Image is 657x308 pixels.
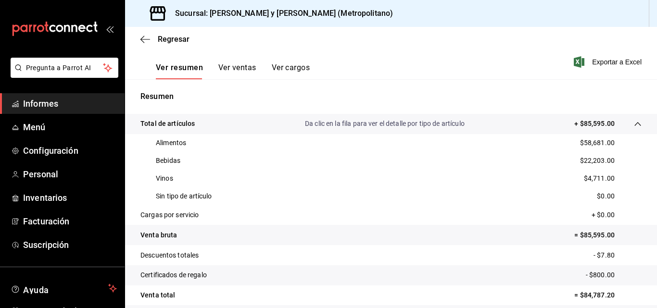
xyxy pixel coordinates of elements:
[106,25,114,33] button: abrir_cajón_menú
[592,211,615,219] font: + $0.00
[580,157,615,164] font: $22,203.00
[574,291,615,299] font: = $84,787.20
[11,58,118,78] button: Pregunta a Parrot AI
[586,271,615,279] font: - $800.00
[140,291,175,299] font: Venta total
[23,122,46,132] font: Menú
[7,70,118,80] a: Pregunta a Parrot AI
[140,251,199,259] font: Descuentos totales
[158,35,190,44] font: Regresar
[218,63,256,72] font: Ver ventas
[175,9,393,18] font: Sucursal: [PERSON_NAME] y [PERSON_NAME] (Metropolitano)
[584,174,615,182] font: $4,711.00
[23,285,49,295] font: Ayuda
[156,139,186,147] font: Alimentos
[140,231,177,239] font: Venta bruta
[23,216,69,226] font: Facturación
[23,240,69,250] font: Suscripción
[156,62,310,79] div: pestañas de navegación
[140,120,195,127] font: Total de artículos
[580,139,615,147] font: $58,681.00
[156,174,173,182] font: Vinos
[156,157,180,164] font: Bebidas
[597,192,615,200] font: $0.00
[592,58,642,66] font: Exportar a Excel
[594,251,615,259] font: - $7.80
[156,192,212,200] font: Sin tipo de artículo
[140,211,199,219] font: Cargas por servicio
[140,271,207,279] font: Certificados de regalo
[305,120,465,127] font: Da clic en la fila para ver el detalle por tipo de artículo
[140,92,174,101] font: Resumen
[574,231,615,239] font: = $85,595.00
[26,64,91,72] font: Pregunta a Parrot AI
[23,99,58,109] font: Informes
[574,120,615,127] font: + $85,595.00
[272,63,310,72] font: Ver cargos
[140,35,190,44] button: Regresar
[23,146,78,156] font: Configuración
[576,56,642,68] button: Exportar a Excel
[156,63,203,72] font: Ver resumen
[23,193,67,203] font: Inventarios
[23,169,58,179] font: Personal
